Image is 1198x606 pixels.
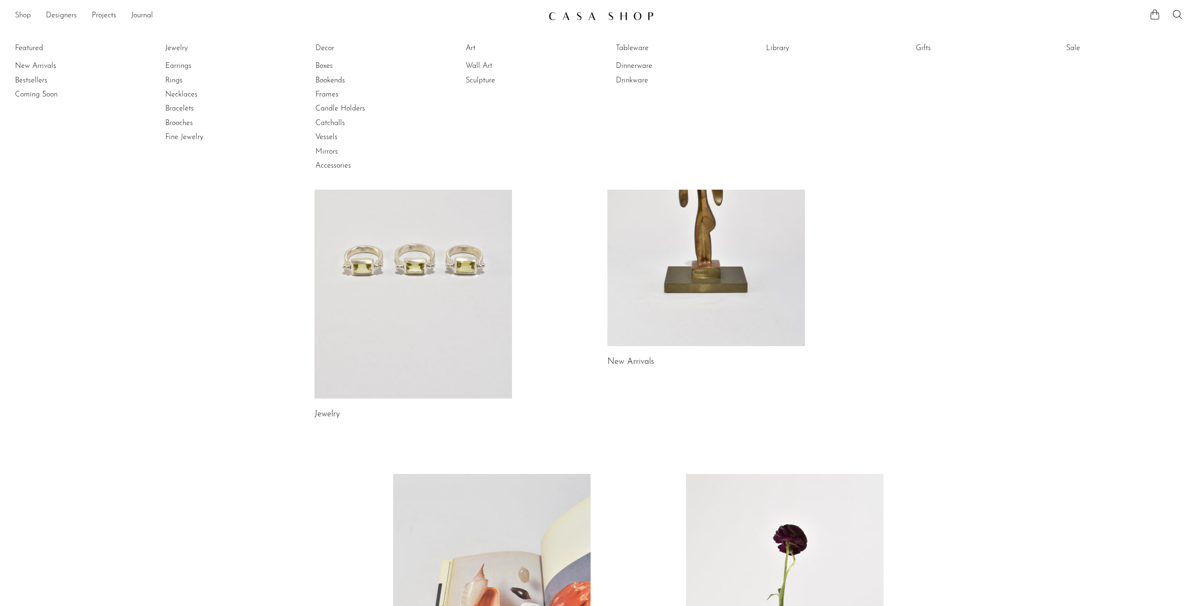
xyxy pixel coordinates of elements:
a: Bestsellers [15,75,85,86]
a: Boxes [315,61,386,71]
ul: Art [466,41,536,88]
a: Brooches [165,118,235,128]
a: New Arrivals [607,358,654,366]
a: Catchalls [315,118,386,128]
a: Candle Holders [315,103,386,114]
a: Sale [1066,43,1136,53]
ul: Featured [15,59,85,102]
ul: Sale [1066,41,1136,59]
a: Wall Art [466,61,536,71]
a: Earrings [165,61,235,71]
a: Designers [46,10,77,22]
a: Rings [165,75,235,86]
a: Frames [315,89,386,100]
a: Accessories [315,161,386,171]
a: Vessels [315,132,386,142]
a: Library [766,43,836,53]
a: Shop [15,10,31,22]
a: Bookends [315,75,386,86]
ul: NEW HEADER MENU [15,8,541,24]
a: Jewelry [165,43,235,53]
a: Jewelry [314,410,340,419]
a: Gifts [916,43,986,53]
ul: Library [766,41,836,59]
a: Decor [315,43,386,53]
a: Necklaces [165,89,235,100]
ul: Tableware [616,41,686,88]
a: Journal [131,10,153,22]
a: Projects [92,10,116,22]
a: Drinkware [616,75,686,86]
ul: Gifts [916,41,986,59]
a: Bracelets [165,103,235,114]
a: Tableware [616,43,686,53]
a: Mirrors [315,147,386,157]
nav: Desktop navigation [15,8,541,24]
a: Dinnerware [616,61,686,71]
a: Coming Soon [15,89,85,100]
a: New Arrivals [15,61,85,71]
a: Sculpture [466,75,536,86]
a: Art [466,43,536,53]
ul: Decor [315,41,386,173]
a: Fine Jewelry [165,132,235,142]
ul: Jewelry [165,41,235,145]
